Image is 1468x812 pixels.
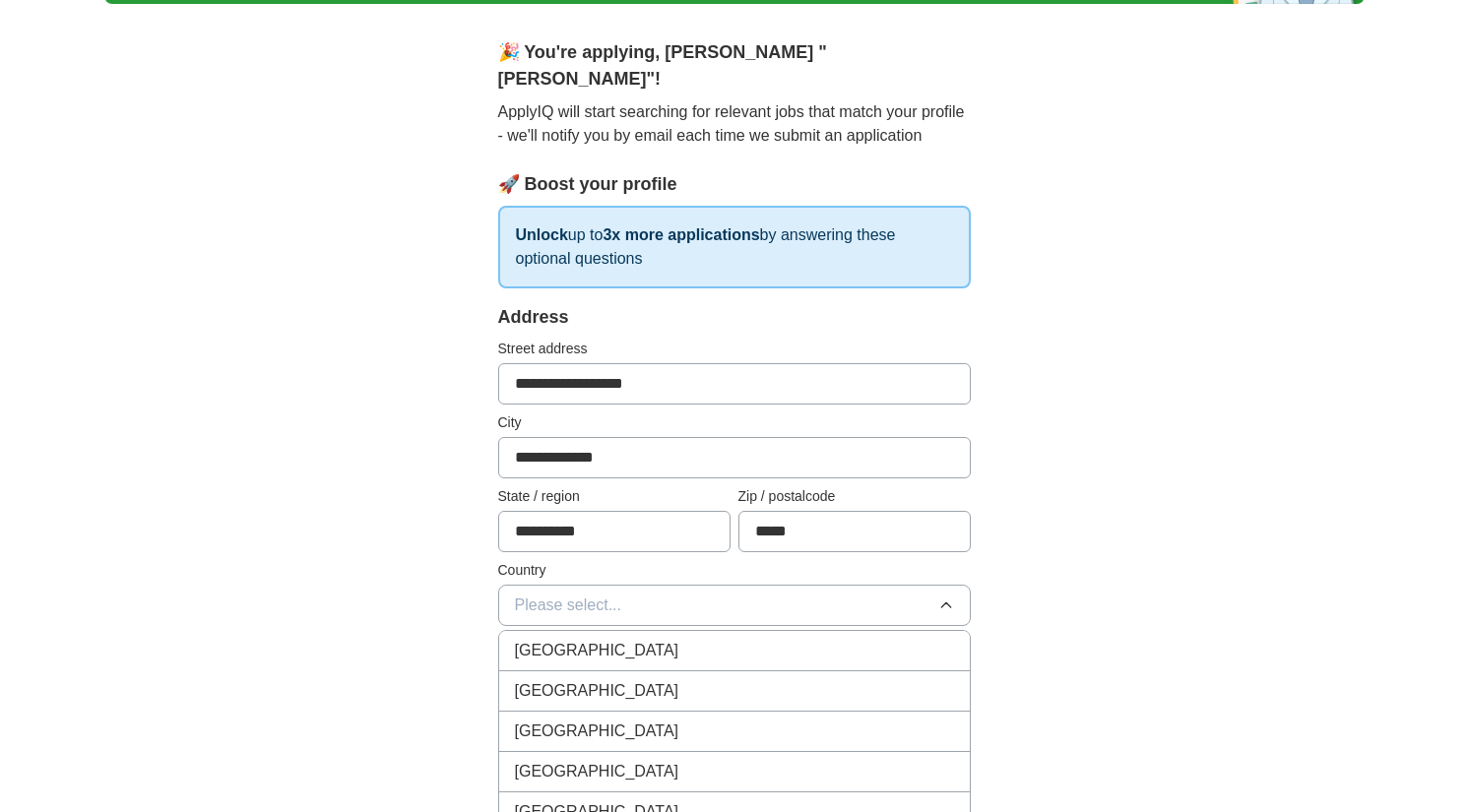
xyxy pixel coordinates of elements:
div: 🚀 Boost your profile [498,171,971,198]
span: [GEOGRAPHIC_DATA] [515,719,679,743]
span: Please select... [515,593,622,617]
span: [GEOGRAPHIC_DATA] [515,760,679,783]
label: Zip / postalcode [738,486,971,507]
strong: Unlock [516,226,568,243]
strong: 3x more applications [603,226,759,243]
label: State / region [498,486,731,507]
label: City [498,412,971,433]
button: Please select... [498,585,971,626]
div: 🎉 You're applying , [PERSON_NAME] "[PERSON_NAME]" ! [498,39,971,93]
p: up to by answering these optional questions [498,206,971,288]
label: Country [498,560,971,581]
div: Address [498,304,971,331]
span: [GEOGRAPHIC_DATA] [515,639,679,662]
span: [GEOGRAPHIC_DATA] [515,679,679,703]
label: Street address [498,339,971,359]
p: ApplyIQ will start searching for relevant jobs that match your profile - we'll notify you by emai... [498,100,971,148]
